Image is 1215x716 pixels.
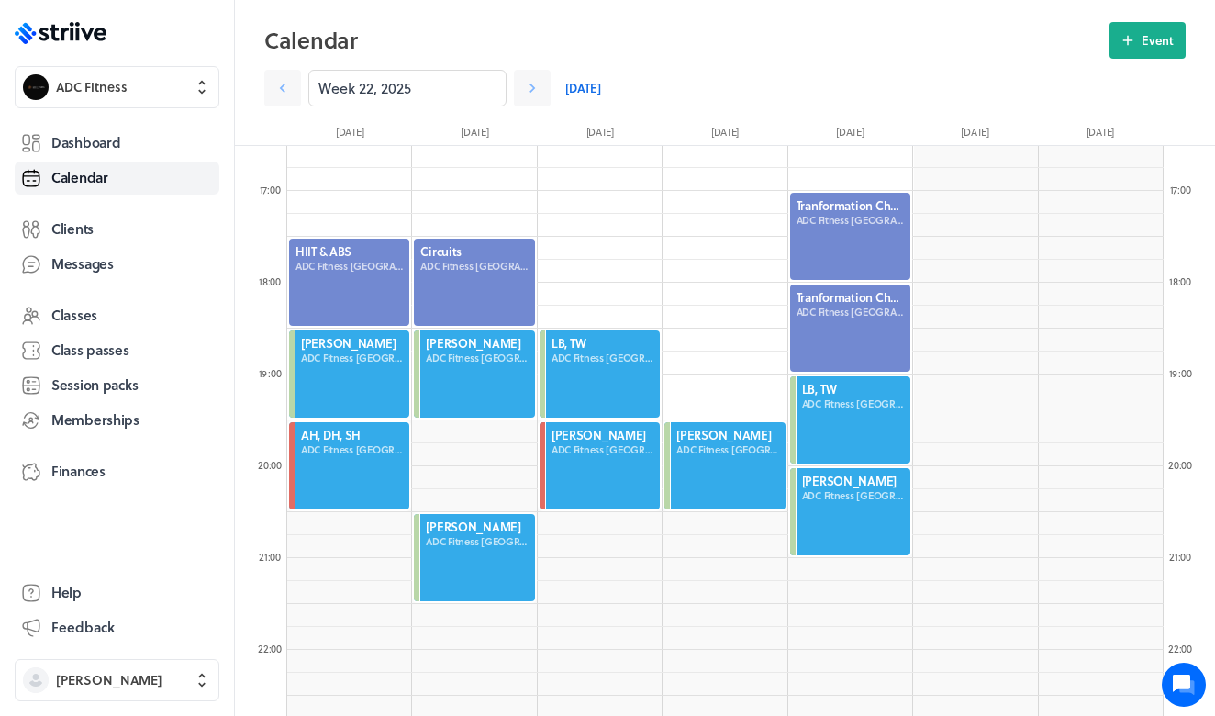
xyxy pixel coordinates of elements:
[1162,366,1198,380] div: 19
[51,254,114,274] span: Messages
[251,183,288,196] div: 17
[1162,642,1198,655] div: 22
[251,458,288,472] div: 20
[264,22,1109,59] h2: Calendar
[268,274,281,289] span: :00
[1177,182,1190,197] span: :00
[15,369,219,402] a: Session packs
[51,375,138,395] span: Session packs
[51,341,129,360] span: Class passes
[1162,550,1198,564] div: 21
[23,74,49,100] img: ADC Fitness
[51,219,94,239] span: Clients
[1178,549,1191,565] span: :00
[1162,458,1198,472] div: 20
[1162,274,1198,288] div: 18
[565,70,601,106] a: [DATE]
[15,248,219,281] a: Messages
[15,66,219,108] button: ADC FitnessADC Fitness
[308,70,507,106] input: YYYY-M-D
[51,133,120,152] span: Dashboard
[25,285,342,308] p: Find an answer quickly
[51,583,82,602] span: Help
[1162,183,1198,196] div: 17
[1179,641,1192,656] span: :00
[269,641,282,656] span: :00
[51,306,97,325] span: Classes
[15,162,219,195] a: Calendar
[15,455,219,488] a: Finances
[28,214,339,251] button: New conversation
[15,127,219,160] a: Dashboard
[251,274,288,288] div: 18
[56,78,128,96] span: ADC Fitness
[28,89,340,118] h1: Hi [PERSON_NAME]
[15,404,219,437] a: Memberships
[1178,365,1191,381] span: :00
[663,125,787,145] div: [DATE]
[1179,457,1192,473] span: :00
[538,125,663,145] div: [DATE]
[251,550,288,564] div: 21
[15,659,219,701] button: [PERSON_NAME]
[51,410,139,430] span: Memberships
[118,225,220,240] span: New conversation
[28,122,340,181] h2: We're here to help. Ask us anything!
[1178,274,1191,289] span: :00
[51,618,115,637] span: Feedback
[267,182,280,197] span: :00
[412,125,537,145] div: [DATE]
[15,611,219,644] button: Feedback
[15,213,219,246] a: Clients
[15,299,219,332] a: Classes
[787,125,912,145] div: [DATE]
[1038,125,1163,145] div: [DATE]
[251,642,288,655] div: 22
[269,457,282,473] span: :00
[912,125,1037,145] div: [DATE]
[251,366,288,380] div: 19
[15,334,219,367] a: Class passes
[53,316,328,352] input: Search articles
[51,168,108,187] span: Calendar
[268,365,281,381] span: :00
[15,576,219,610] a: Help
[1109,22,1186,59] button: Event
[1162,663,1206,707] iframe: gist-messenger-bubble-iframe
[56,671,162,689] span: [PERSON_NAME]
[268,549,281,565] span: :00
[287,125,412,145] div: [DATE]
[51,462,106,481] span: Finances
[1142,32,1174,49] span: Event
